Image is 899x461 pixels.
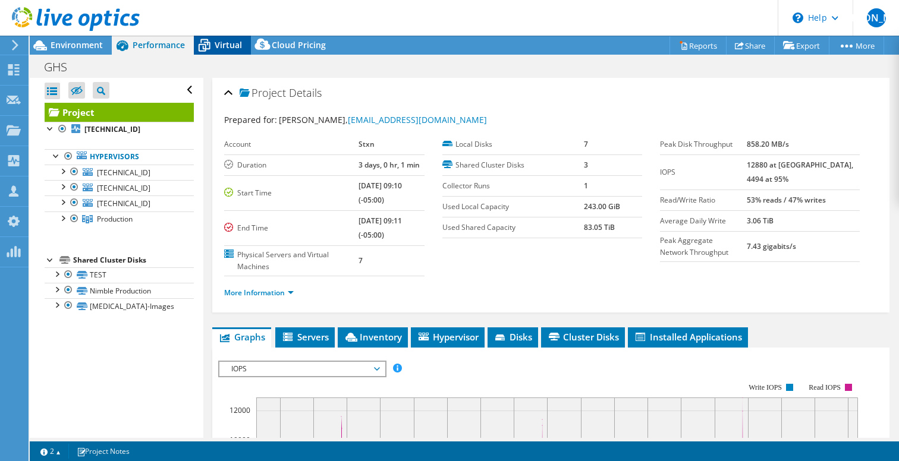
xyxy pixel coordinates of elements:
[749,383,782,391] text: Write IOPS
[230,435,250,445] text: 10000
[279,114,487,125] span: [PERSON_NAME],
[45,298,194,314] a: [MEDICAL_DATA]-Images
[45,103,194,122] a: Project
[442,180,584,192] label: Collector Runs
[73,253,194,267] div: Shared Cluster Disks
[774,36,829,55] a: Export
[68,444,138,459] a: Project Notes
[669,36,727,55] a: Reports
[272,39,326,50] span: Cloud Pricing
[45,211,194,227] a: Production
[359,216,402,240] b: [DATE] 09:11 (-05:00)
[32,444,69,459] a: 2
[442,159,584,171] label: Shared Cluster Disks
[133,39,185,50] span: Performance
[45,165,194,180] a: [TECHNICAL_ID]
[97,198,150,209] span: [TECHNICAL_ID]
[660,166,747,178] label: IOPS
[224,187,359,199] label: Start Time
[493,331,532,343] span: Disks
[747,241,796,251] b: 7.43 gigabits/s
[547,331,619,343] span: Cluster Disks
[634,331,742,343] span: Installed Applications
[240,87,286,99] span: Project
[584,201,620,211] b: 243.00 GiB
[359,139,375,149] b: Stxn
[359,181,402,205] b: [DATE] 09:10 (-05:00)
[726,36,775,55] a: Share
[45,195,194,211] a: [TECHNICAL_ID]
[747,195,826,205] b: 53% reads / 47% writes
[289,86,322,100] span: Details
[97,168,150,178] span: [TECHNICAL_ID]
[281,331,329,343] span: Servers
[359,255,363,266] b: 7
[97,214,133,224] span: Production
[442,201,584,213] label: Used Local Capacity
[45,149,194,165] a: Hypervisors
[224,288,294,298] a: More Information
[51,39,103,50] span: Environment
[660,215,747,227] label: Average Daily Write
[417,331,479,343] span: Hypervisor
[660,235,747,258] label: Peak Aggregate Network Throughput
[747,216,774,226] b: 3.06 TiB
[225,362,378,376] span: IOPS
[442,222,584,233] label: Used Shared Capacity
[344,331,402,343] span: Inventory
[348,114,487,125] a: [EMAIL_ADDRESS][DOMAIN_NAME]
[584,181,588,191] b: 1
[829,36,884,55] a: More
[97,183,150,193] span: [TECHNICAL_ID]
[224,222,359,234] label: End Time
[45,180,194,195] a: [TECHNICAL_ID]
[660,194,747,206] label: Read/Write Ratio
[224,159,359,171] label: Duration
[584,139,588,149] b: 7
[584,160,588,170] b: 3
[84,124,140,134] b: [TECHNICAL_ID]
[45,267,194,283] a: TEST
[39,61,86,74] h1: GHS
[747,160,853,184] b: 12880 at [GEOGRAPHIC_DATA], 4494 at 95%
[747,139,789,149] b: 858.20 MB/s
[224,249,359,273] label: Physical Servers and Virtual Machines
[45,283,194,298] a: Nimble Production
[867,8,886,27] span: [PERSON_NAME]
[218,331,265,343] span: Graphs
[215,39,242,50] span: Virtual
[230,405,250,415] text: 12000
[45,122,194,137] a: [TECHNICAL_ID]
[584,222,615,232] b: 83.05 TiB
[660,138,747,150] label: Peak Disk Throughput
[224,138,359,150] label: Account
[359,160,420,170] b: 3 days, 0 hr, 1 min
[793,12,803,23] svg: \n
[809,383,841,391] text: Read IOPS
[224,114,277,125] label: Prepared for:
[442,138,584,150] label: Local Disks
